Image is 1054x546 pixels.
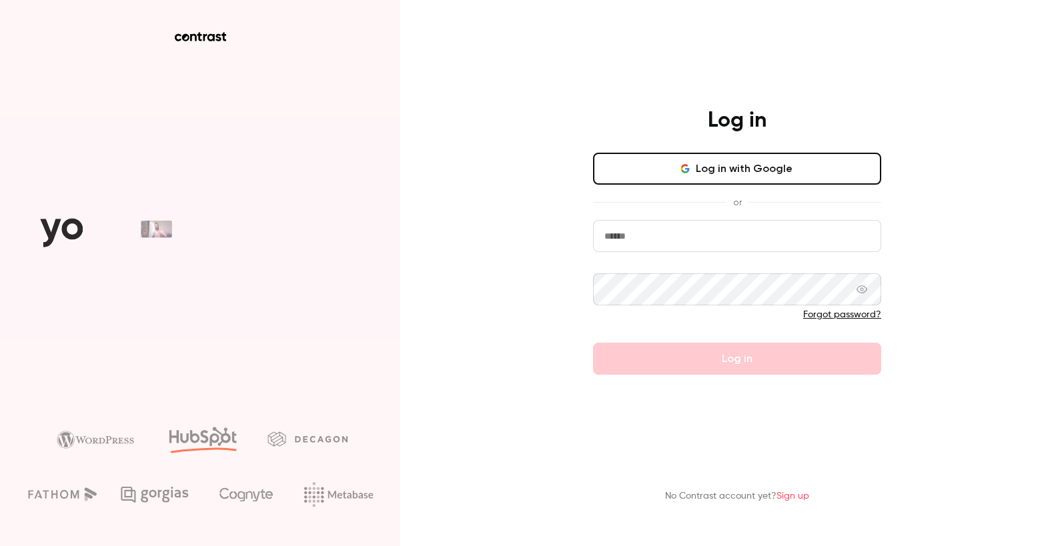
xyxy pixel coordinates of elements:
h4: Log in [708,107,766,134]
p: No Contrast account yet? [665,489,809,503]
button: Log in with Google [593,153,881,185]
img: decagon [268,431,348,446]
a: Sign up [776,491,809,501]
span: or [726,195,748,209]
a: Forgot password? [803,310,881,319]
